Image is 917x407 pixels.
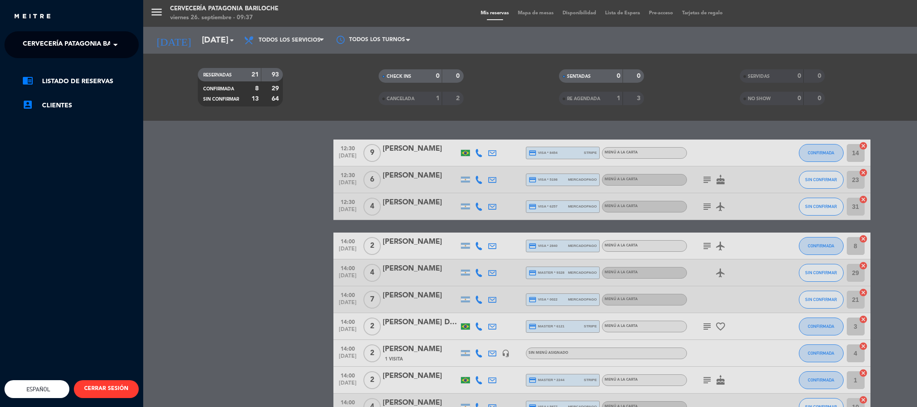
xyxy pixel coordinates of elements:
[22,99,33,110] i: account_box
[22,76,139,87] a: chrome_reader_modeListado de Reservas
[24,386,50,393] span: Español
[23,35,140,54] span: Cervecería Patagonia Bariloche
[74,380,139,398] button: CERRAR SESIÓN
[22,100,139,111] a: account_boxClientes
[13,13,51,20] img: MEITRE
[22,75,33,86] i: chrome_reader_mode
